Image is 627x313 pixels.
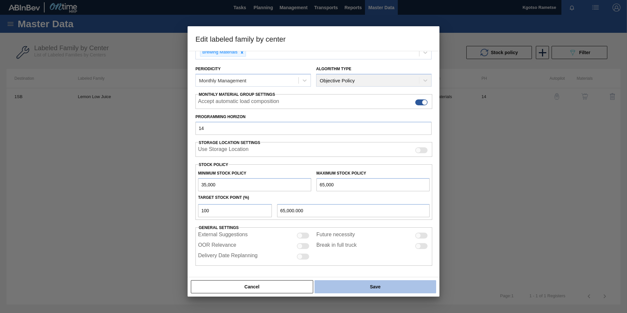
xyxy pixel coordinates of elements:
[198,253,257,261] label: Delivery Date Replanning
[316,242,357,250] label: Break in full truck
[314,280,436,293] button: Save
[316,232,355,240] label: Future necessity
[199,225,239,230] span: General settings
[198,232,248,240] label: External Suggestions
[199,92,275,97] span: Monthly Material Group Settings
[316,171,366,176] label: Maximum Stock Policy
[191,280,313,293] button: Cancel
[198,242,236,250] label: OOR Relevance
[199,162,228,167] label: Stock Policy
[199,140,260,145] span: Storage Location Settings
[198,195,249,200] label: Target Stock Point (%)
[316,67,351,71] label: Algorithm Type
[188,26,439,51] h3: Edit labeled family by center
[198,146,249,154] label: When enabled, the system will display stocks from different storage locations.
[198,171,246,176] label: Minimum Stock Policy
[195,67,221,71] label: Periodicity
[198,98,279,106] label: Accept automatic load composition
[195,112,432,122] label: Programming Horizon
[199,78,246,83] div: Monthly Management
[200,48,238,56] div: Brewing Materials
